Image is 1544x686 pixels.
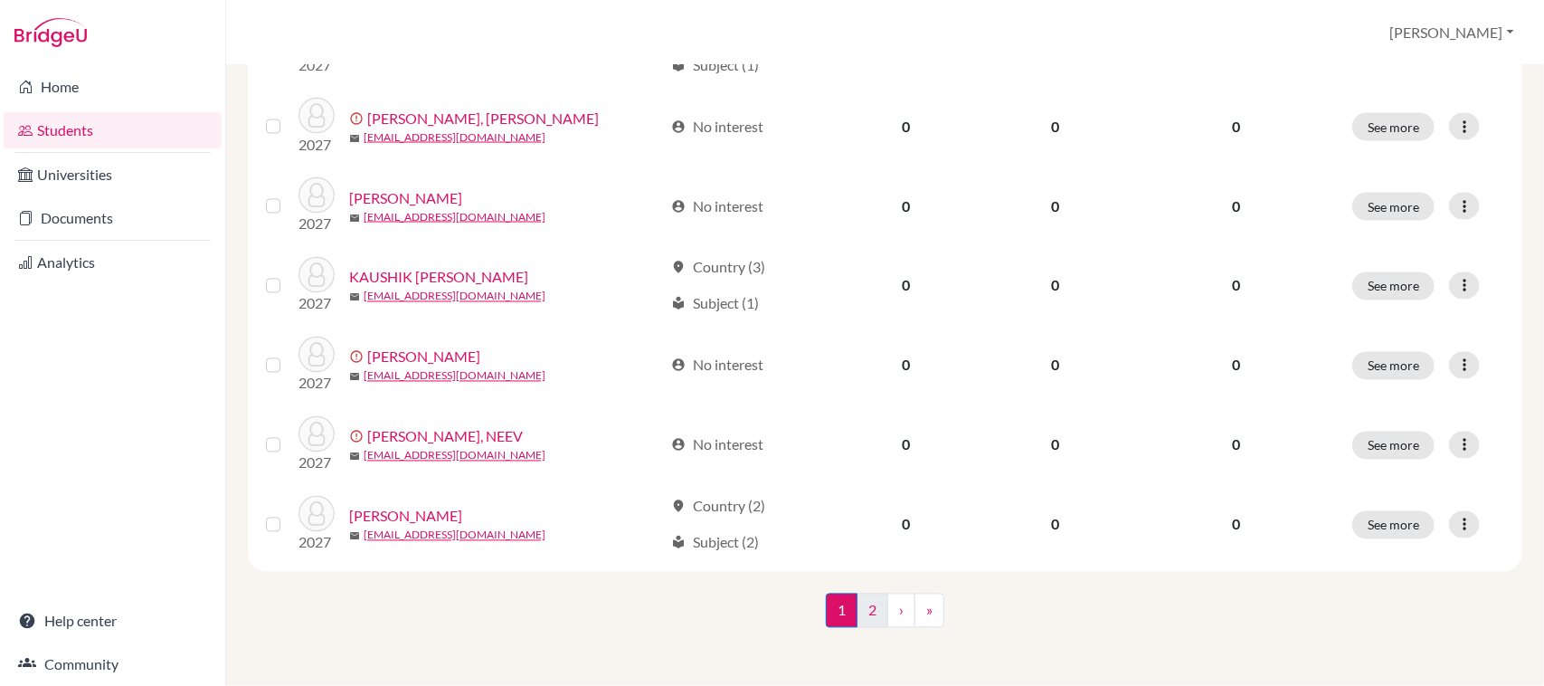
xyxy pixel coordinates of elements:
[671,297,686,311] span: local_library
[671,293,759,315] div: Subject (1)
[671,434,763,456] div: No interest
[298,453,335,474] p: 2027
[14,18,87,47] img: Bridge-U
[298,54,335,76] p: 2027
[4,244,222,281] a: Analytics
[349,267,528,289] a: KAUSHIK [PERSON_NAME]
[1142,195,1331,217] p: 0
[914,594,944,628] a: »
[671,496,765,518] div: Country (2)
[349,372,360,383] span: mail
[4,112,222,148] a: Students
[1142,116,1331,138] p: 0
[4,69,222,105] a: Home
[367,426,523,448] a: [PERSON_NAME], NEEV
[671,358,686,373] span: account_circle
[298,257,335,293] img: KAUSHIK ROUT, KIRTI
[349,111,367,126] span: error_outline
[364,209,545,225] a: [EMAIL_ADDRESS][DOMAIN_NAME]
[979,326,1132,405] td: 0
[298,337,335,373] img: KHATTRI, AADYA
[979,167,1132,246] td: 0
[349,350,367,365] span: error_outline
[298,416,335,453] img: KOTHARI, NEEV
[298,373,335,395] p: 2027
[298,177,335,214] img: KARTHIKEYAN, ANANYA
[671,500,686,514] span: location_on
[671,536,686,550] span: local_library
[349,292,360,303] span: mail
[671,199,686,214] span: account_circle
[1142,275,1331,297] p: 0
[367,108,599,129] a: [PERSON_NAME], [PERSON_NAME]
[857,594,888,628] a: 2
[298,496,335,532] img: LAHOTI, ANUSHREE
[364,129,545,146] a: [EMAIL_ADDRESS][DOMAIN_NAME]
[1352,272,1435,300] button: See more
[1142,434,1331,456] p: 0
[1142,514,1331,536] p: 0
[1142,355,1331,376] p: 0
[349,506,462,528] a: [PERSON_NAME]
[979,485,1132,565] td: 0
[298,134,335,156] p: 2027
[826,594,944,643] nav: ...
[367,347,480,368] a: [PERSON_NAME]
[834,405,979,485] td: 0
[671,119,686,134] span: account_circle
[349,430,367,444] span: error_outline
[834,246,979,326] td: 0
[671,532,759,554] div: Subject (2)
[671,257,765,279] div: Country (3)
[1382,15,1522,50] button: [PERSON_NAME]
[1352,511,1435,539] button: See more
[1352,113,1435,141] button: See more
[364,528,545,544] a: [EMAIL_ADDRESS][DOMAIN_NAME]
[4,200,222,236] a: Documents
[1352,432,1435,460] button: See more
[979,246,1132,326] td: 0
[671,195,763,217] div: No interest
[349,531,360,542] span: mail
[349,213,360,224] span: mail
[979,87,1132,167] td: 0
[298,293,335,315] p: 2027
[364,448,545,464] a: [EMAIL_ADDRESS][DOMAIN_NAME]
[4,603,222,639] a: Help center
[1352,193,1435,221] button: See more
[671,54,759,76] div: Subject (1)
[364,289,545,305] a: [EMAIL_ADDRESS][DOMAIN_NAME]
[349,133,360,144] span: mail
[349,452,360,462] span: mail
[671,261,686,275] span: location_on
[298,532,335,554] p: 2027
[671,116,763,138] div: No interest
[887,594,915,628] a: ›
[1352,352,1435,380] button: See more
[364,368,545,385] a: [EMAIL_ADDRESS][DOMAIN_NAME]
[834,326,979,405] td: 0
[349,187,462,209] a: [PERSON_NAME]
[671,58,686,72] span: local_library
[298,98,335,134] img: JAYANTHILAL JAIN, SWARUP
[834,485,979,565] td: 0
[826,594,857,628] span: 1
[671,438,686,453] span: account_circle
[298,214,335,235] p: 2027
[834,167,979,246] td: 0
[4,646,222,682] a: Community
[979,405,1132,485] td: 0
[671,355,763,376] div: No interest
[834,87,979,167] td: 0
[4,157,222,193] a: Universities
